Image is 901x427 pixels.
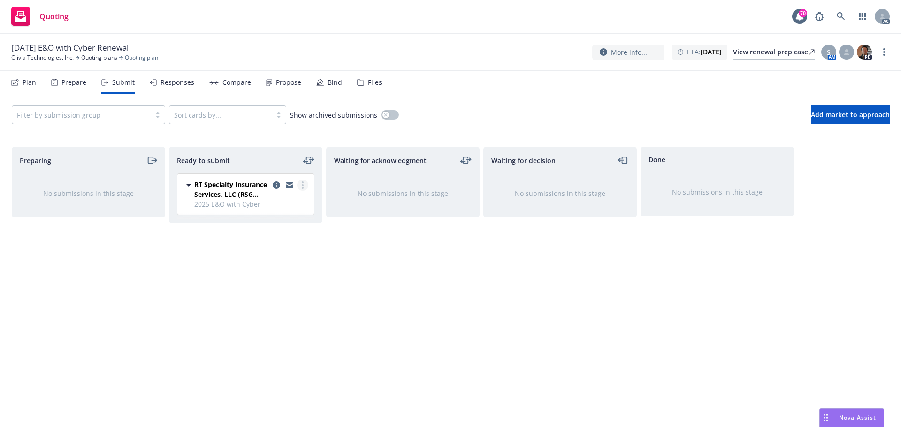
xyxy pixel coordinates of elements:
a: copy logging email [284,180,295,191]
div: No submissions in this stage [27,188,150,198]
div: Files [368,79,382,86]
span: Waiting for decision [491,156,556,165]
div: Responses [160,79,194,86]
span: RT Specialty Insurance Services, LLC (RSG Specialty, LLC) [194,180,269,199]
span: Show archived submissions [290,110,377,120]
span: S [827,47,831,57]
a: Quoting [8,3,72,30]
a: moveRight [146,155,157,166]
a: Search [832,7,850,26]
a: more [297,180,308,191]
span: Add market to approach [811,110,890,119]
span: [DATE] E&O with Cyber Renewal [11,42,129,53]
div: Prepare [61,79,86,86]
div: No submissions in this stage [499,188,621,198]
span: More info... [611,47,647,57]
button: Add market to approach [811,105,890,124]
div: Submit [112,79,135,86]
div: Plan [23,79,36,86]
div: Propose [276,79,301,86]
button: More info... [592,45,664,60]
div: No submissions in this stage [342,188,464,198]
span: Quoting [39,13,69,20]
span: Preparing [20,156,51,165]
a: moveLeft [618,155,629,166]
a: Report a Bug [810,7,829,26]
div: 70 [799,9,807,17]
a: copy logging email [271,180,282,191]
a: more [878,46,890,58]
div: Bind [328,79,342,86]
div: No submissions in this stage [656,187,779,197]
a: moveLeftRight [460,155,472,166]
a: View renewal prep case [733,45,815,60]
a: Switch app [853,7,872,26]
span: Ready to submit [177,156,230,165]
img: photo [857,45,872,60]
span: 2025 E&O with Cyber [194,199,308,209]
span: Quoting plan [125,53,158,62]
div: Compare [222,79,251,86]
div: View renewal prep case [733,45,815,59]
span: Nova Assist [839,413,876,421]
strong: [DATE] [701,47,722,56]
a: Quoting plans [81,53,117,62]
a: Olivia Technologies, Inc. [11,53,74,62]
span: Done [649,155,665,165]
button: Nova Assist [819,408,884,427]
span: Waiting for acknowledgment [334,156,427,165]
div: Drag to move [820,409,832,427]
a: moveLeftRight [303,155,314,166]
span: ETA : [687,47,722,57]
